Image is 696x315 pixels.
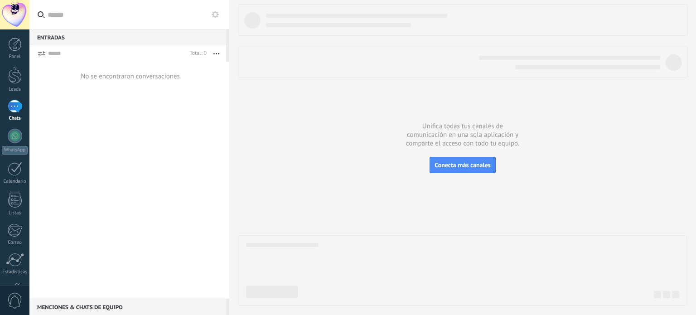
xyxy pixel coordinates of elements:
div: Correo [2,240,28,246]
span: Conecta más canales [435,161,490,169]
button: Conecta más canales [430,157,495,173]
div: Leads [2,87,28,92]
div: Chats [2,116,28,121]
div: Entradas [29,29,226,45]
div: No se encontraron conversaciones [81,72,180,81]
div: Listas [2,210,28,216]
div: Menciones & Chats de equipo [29,299,226,315]
div: WhatsApp [2,146,28,155]
div: Calendario [2,179,28,184]
div: Panel [2,54,28,60]
div: Estadísticas [2,269,28,275]
div: Total: 0 [186,49,207,58]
